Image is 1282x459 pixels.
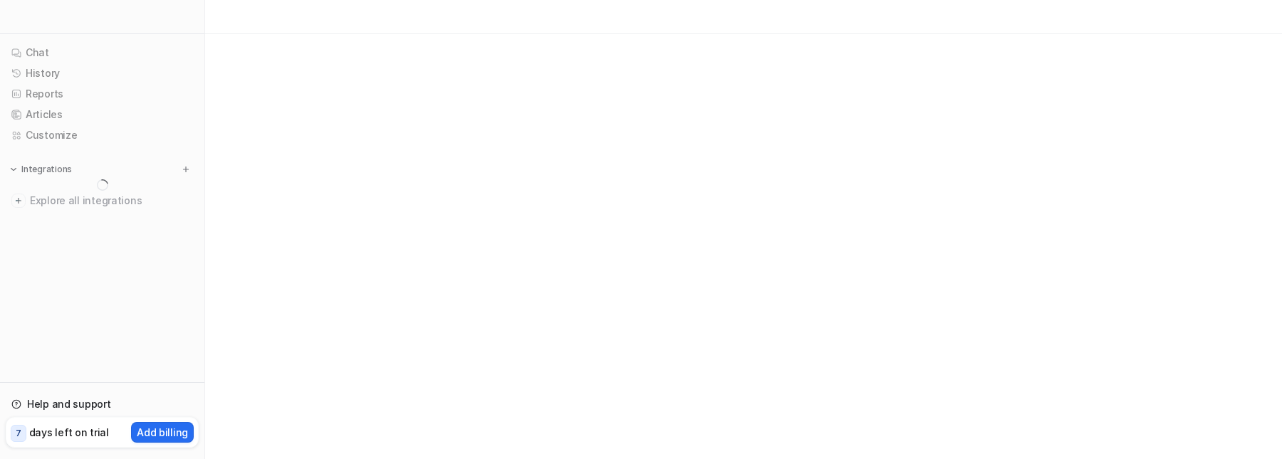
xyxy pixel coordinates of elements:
button: Integrations [6,162,76,176]
a: Reports [6,84,199,104]
p: 7 [16,427,21,440]
img: menu_add.svg [181,164,191,174]
img: explore all integrations [11,194,26,208]
p: Integrations [21,164,72,175]
button: Add billing [131,422,194,443]
a: History [6,63,199,83]
img: expand menu [9,164,19,174]
a: Explore all integrations [6,191,199,211]
p: days left on trial [29,425,109,440]
a: Help and support [6,394,199,414]
a: Chat [6,43,199,63]
span: Explore all integrations [30,189,193,212]
a: Articles [6,105,199,125]
a: Customize [6,125,199,145]
p: Add billing [137,425,188,440]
